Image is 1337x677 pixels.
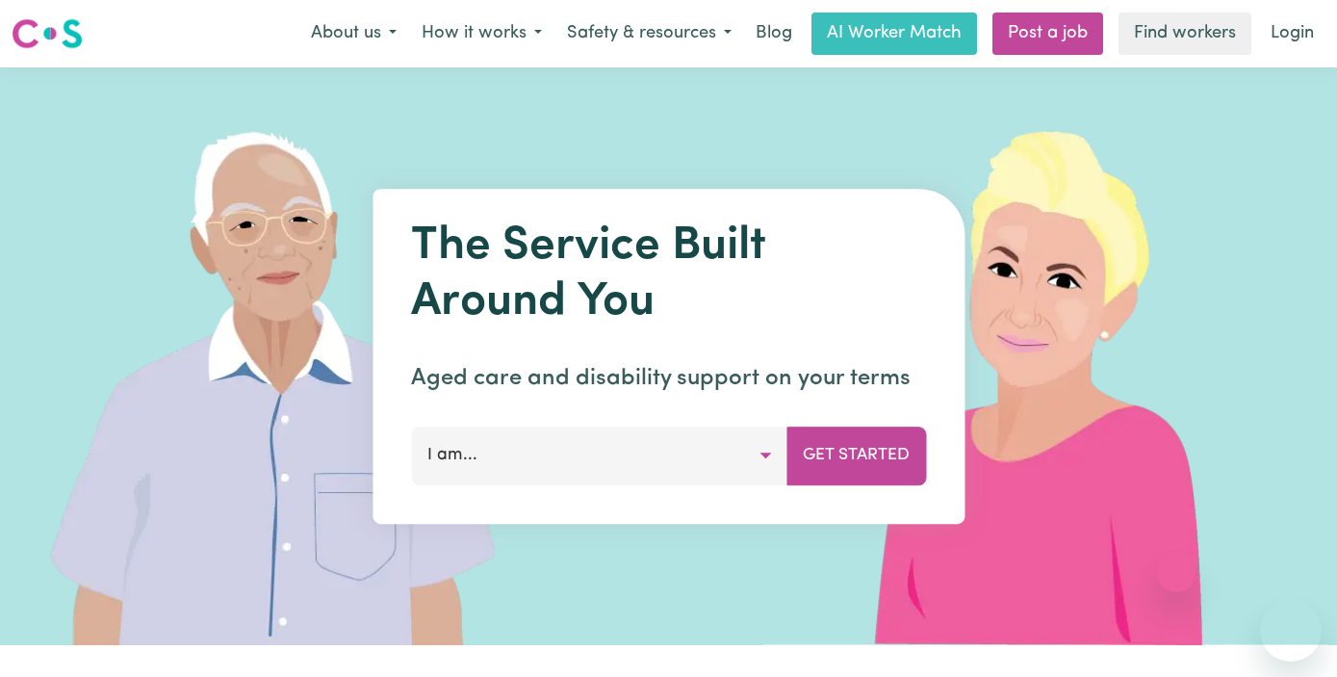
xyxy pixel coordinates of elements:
a: AI Worker Match [811,13,977,55]
h1: The Service Built Around You [411,220,926,330]
button: I am... [411,427,787,484]
a: Post a job [992,13,1103,55]
button: How it works [409,13,554,54]
img: Careseekers logo [12,16,83,51]
a: Careseekers logo [12,12,83,56]
button: Get Started [786,427,926,484]
button: About us [298,13,409,54]
a: Login [1259,13,1325,55]
a: Blog [744,13,804,55]
p: Aged care and disability support on your terms [411,361,926,396]
a: Find workers [1118,13,1251,55]
iframe: Button to launch messaging window [1260,600,1322,662]
button: Safety & resources [554,13,744,54]
iframe: Close message [1157,554,1196,592]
